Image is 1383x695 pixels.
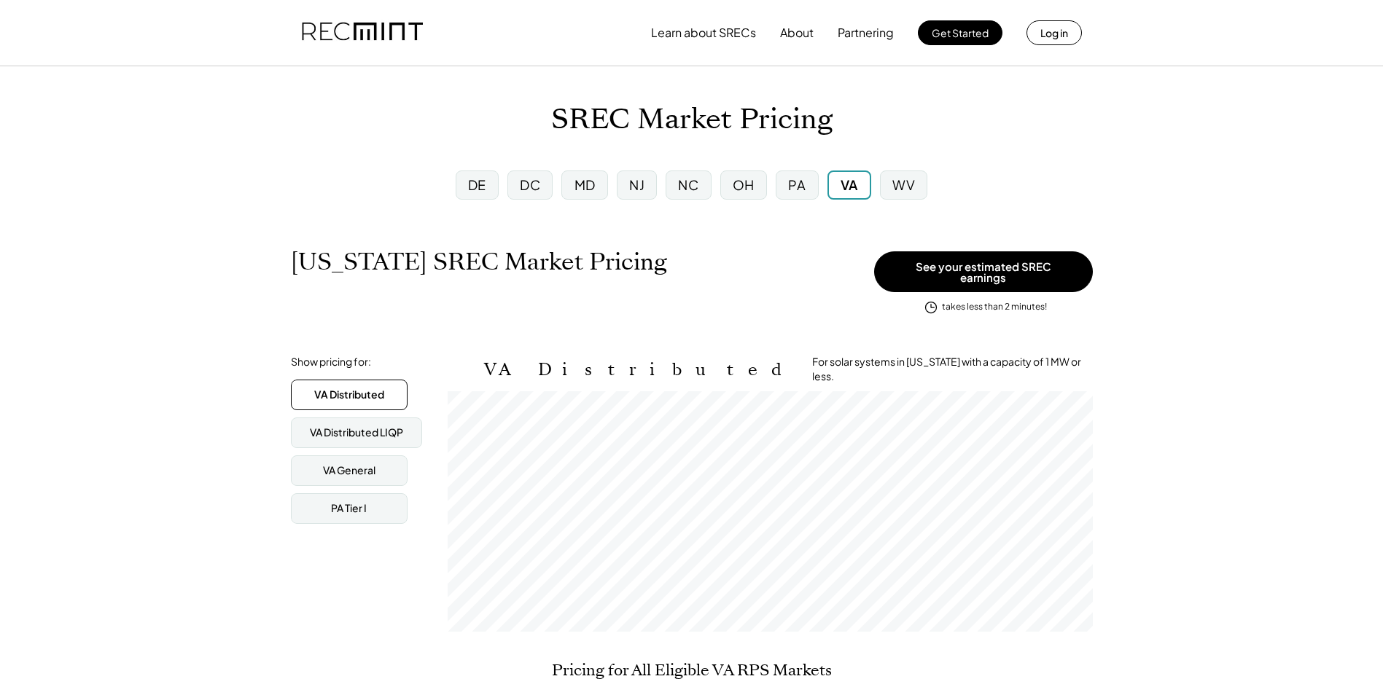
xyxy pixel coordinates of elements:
div: WV [892,176,915,194]
div: NJ [629,176,644,194]
div: DE [468,176,486,194]
button: Log in [1026,20,1082,45]
h2: Pricing for All Eligible VA RPS Markets [552,661,832,680]
img: recmint-logotype%403x.png [302,8,423,58]
div: VA Distributed [314,388,384,402]
div: VA Distributed LIQP [310,425,403,440]
h1: SREC Market Pricing [551,103,833,137]
button: See your estimated SREC earnings [874,251,1093,292]
div: For solar systems in [US_STATE] with a capacity of 1 MW or less. [812,355,1093,383]
div: Show pricing for: [291,355,371,369]
div: PA Tier I [331,501,367,516]
div: DC [520,176,540,194]
button: Partnering [838,18,894,47]
div: PA [788,176,806,194]
div: VA General [323,463,375,478]
button: About [780,18,814,47]
h2: VA Distributed [484,359,790,380]
div: VA [841,176,858,194]
button: Get Started [918,20,1002,45]
div: MD [574,176,596,194]
button: Learn about SRECs [651,18,756,47]
div: OH [733,176,755,194]
h1: [US_STATE] SREC Market Pricing [291,248,667,276]
div: NC [678,176,698,194]
div: takes less than 2 minutes! [942,301,1047,313]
